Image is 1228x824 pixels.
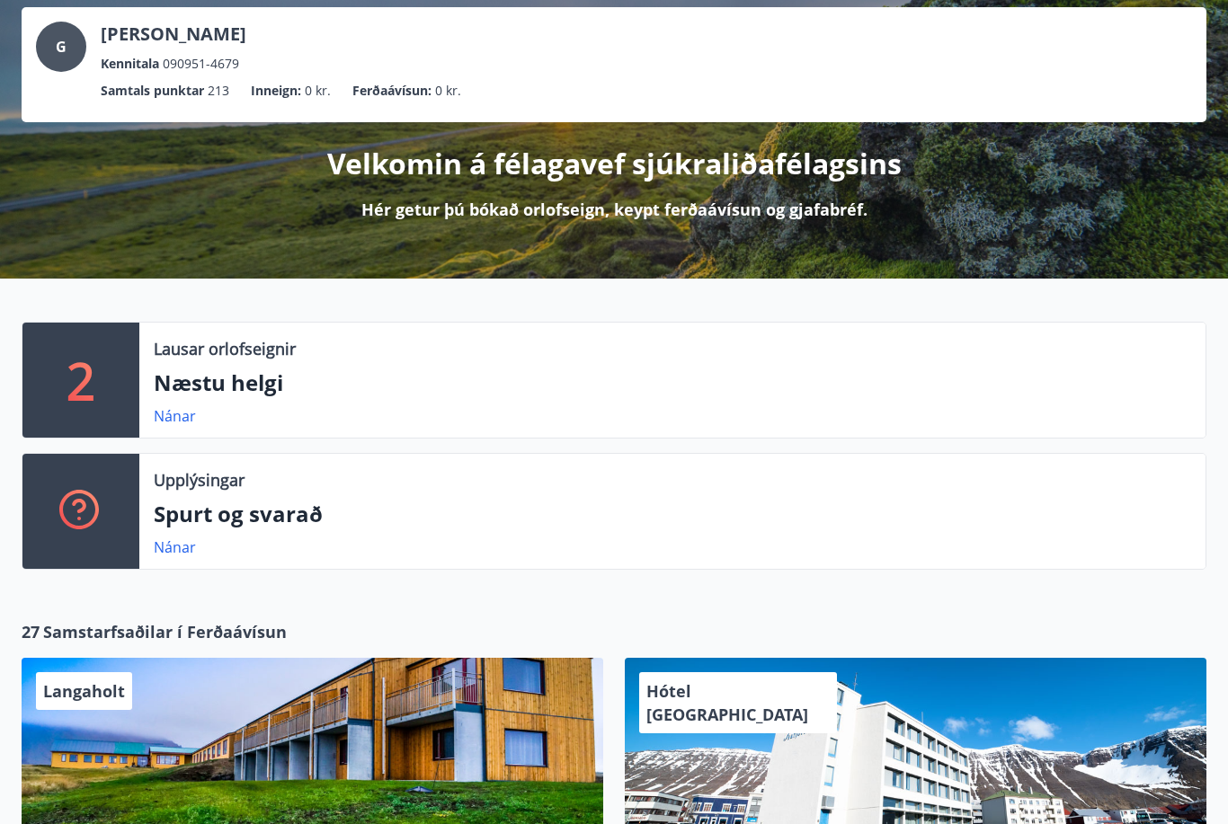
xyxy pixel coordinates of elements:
p: Upplýsingar [154,468,245,492]
p: Spurt og svarað [154,499,1191,529]
span: Hótel [GEOGRAPHIC_DATA] [646,680,808,725]
span: Langaholt [43,680,125,702]
span: 0 kr. [435,81,461,101]
p: 2 [67,346,95,414]
span: 213 [208,81,229,101]
p: Lausar orlofseignir [154,337,296,360]
span: 0 kr. [305,81,331,101]
p: Inneign : [251,81,301,101]
p: Velkomin á félagavef sjúkraliðafélagsins [327,144,902,183]
p: Ferðaávísun : [352,81,432,101]
span: G [56,37,67,57]
span: 27 [22,620,40,643]
span: 090951-4679 [163,54,239,74]
p: Kennitala [101,54,159,74]
p: Næstu helgi [154,368,1191,398]
p: Hér getur þú bókað orlofseign, keypt ferðaávísun og gjafabréf. [361,198,868,221]
a: Nánar [154,406,196,426]
p: Samtals punktar [101,81,204,101]
p: [PERSON_NAME] [101,22,246,47]
span: Samstarfsaðilar í Ferðaávísun [43,620,287,643]
a: Nánar [154,537,196,557]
